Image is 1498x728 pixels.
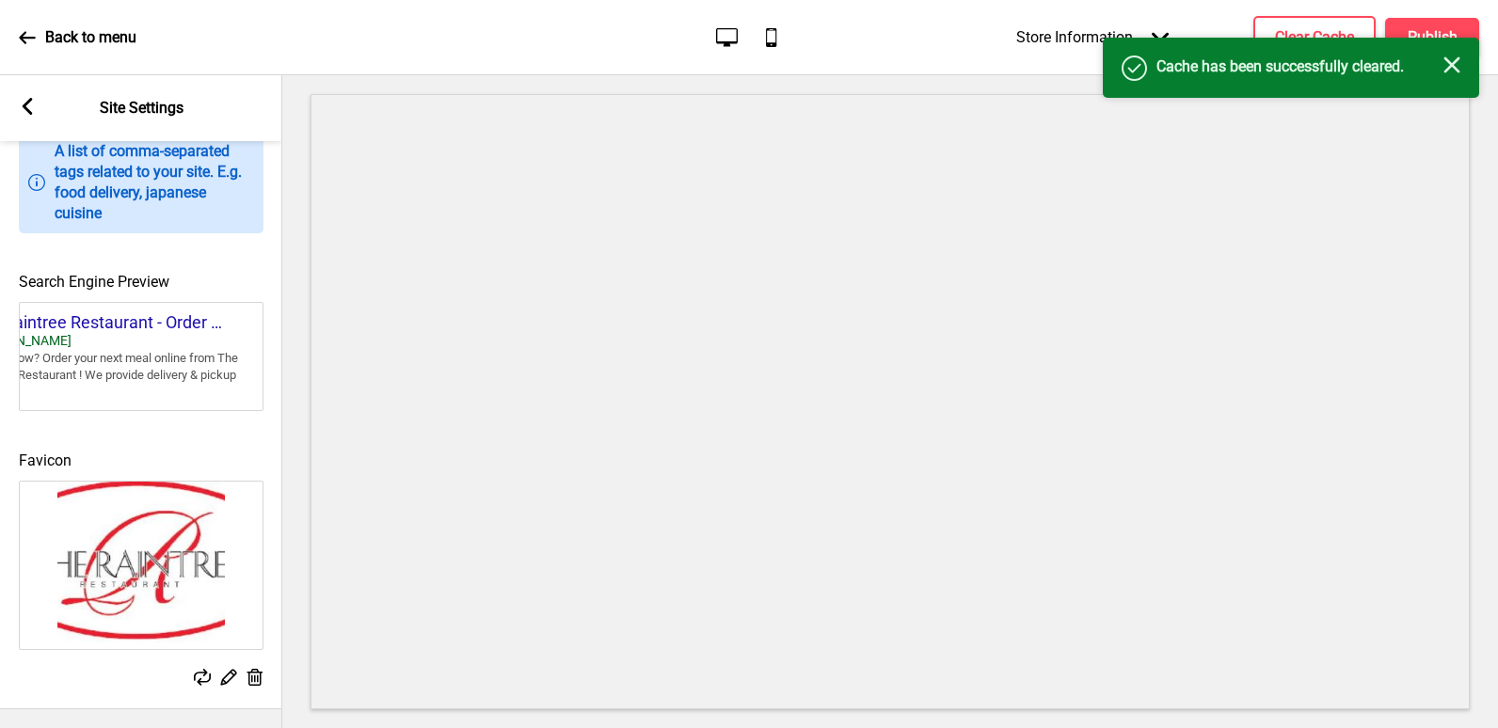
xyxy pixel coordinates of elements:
div: Store Information [997,9,1187,65]
a: Back to menu [19,12,136,63]
button: Clear Cache [1253,16,1376,59]
h4: Publish [1408,27,1458,48]
h4: Search Engine Preview [19,272,263,293]
h4: Favicon [19,451,263,471]
h4: Cache has been successfully cleared. [1156,56,1443,77]
p: A list of comma-separated tags related to your site. E.g. food delivery, japanese cuisine [55,141,254,224]
p: Back to menu [45,27,136,48]
button: Publish [1385,18,1479,57]
img: Favicon [20,482,263,649]
p: Site Settings [100,98,183,119]
h4: Clear Cache [1275,27,1354,48]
